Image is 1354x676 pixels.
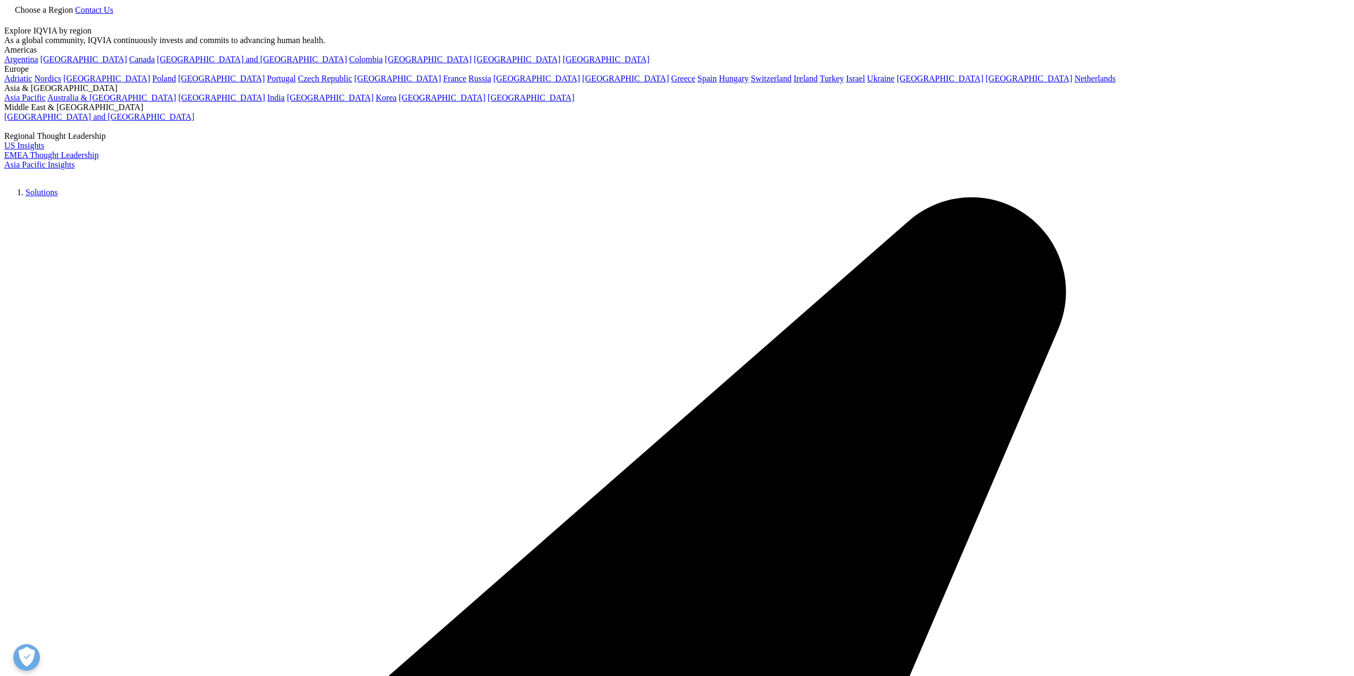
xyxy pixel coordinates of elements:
[867,74,895,83] a: Ukraine
[4,64,1350,74] div: Europe
[4,36,1350,45] div: As a global community, IQVIA continuously invests and commits to advancing human health.
[563,55,650,64] a: [GEOGRAPHIC_DATA]
[298,74,352,83] a: Czech Republic
[986,74,1073,83] a: [GEOGRAPHIC_DATA]
[4,151,98,160] a: EMEA Thought Leadership
[267,93,285,102] a: India
[896,74,983,83] a: [GEOGRAPHIC_DATA]
[178,74,265,83] a: [GEOGRAPHIC_DATA]
[178,93,265,102] a: [GEOGRAPHIC_DATA]
[671,74,695,83] a: Greece
[751,74,791,83] a: Switzerland
[157,55,347,64] a: [GEOGRAPHIC_DATA] and [GEOGRAPHIC_DATA]
[4,141,44,150] a: US Insights
[354,74,441,83] a: [GEOGRAPHIC_DATA]
[493,74,580,83] a: [GEOGRAPHIC_DATA]
[846,74,865,83] a: Israel
[40,55,127,64] a: [GEOGRAPHIC_DATA]
[697,74,717,83] a: Spain
[4,112,194,121] a: [GEOGRAPHIC_DATA] and [GEOGRAPHIC_DATA]
[152,74,176,83] a: Poland
[129,55,155,64] a: Canada
[34,74,61,83] a: Nordics
[582,74,669,83] a: [GEOGRAPHIC_DATA]
[4,103,1350,112] div: Middle East & [GEOGRAPHIC_DATA]
[4,160,74,169] a: Asia Pacific Insights
[4,74,32,83] a: Adriatic
[4,131,1350,141] div: Regional Thought Leadership
[4,55,38,64] a: Argentina
[75,5,113,14] a: Contact Us
[398,93,485,102] a: [GEOGRAPHIC_DATA]
[267,74,296,83] a: Portugal
[4,84,1350,93] div: Asia & [GEOGRAPHIC_DATA]
[469,74,492,83] a: Russia
[820,74,844,83] a: Turkey
[443,74,467,83] a: France
[13,644,40,671] button: Open Preferences
[4,45,1350,55] div: Americas
[47,93,176,102] a: Australia & [GEOGRAPHIC_DATA]
[376,93,396,102] a: Korea
[26,188,57,197] a: Solutions
[287,93,373,102] a: [GEOGRAPHIC_DATA]
[488,93,575,102] a: [GEOGRAPHIC_DATA]
[474,55,561,64] a: [GEOGRAPHIC_DATA]
[385,55,471,64] a: [GEOGRAPHIC_DATA]
[1075,74,1116,83] a: Netherlands
[4,26,1350,36] div: Explore IQVIA by region
[15,5,73,14] span: Choose a Region
[719,74,749,83] a: Hungary
[63,74,150,83] a: [GEOGRAPHIC_DATA]
[4,93,46,102] a: Asia Pacific
[349,55,383,64] a: Colombia
[794,74,818,83] a: Ireland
